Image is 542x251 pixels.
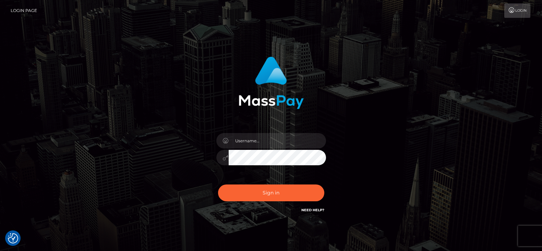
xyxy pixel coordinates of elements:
a: Login Page [11,3,37,18]
a: Need Help? [301,208,324,212]
button: Sign in [218,184,324,201]
button: Consent Preferences [8,233,18,243]
img: MassPay Login [239,57,304,109]
a: Login [504,3,530,18]
input: Username... [229,133,326,148]
img: Revisit consent button [8,233,18,243]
